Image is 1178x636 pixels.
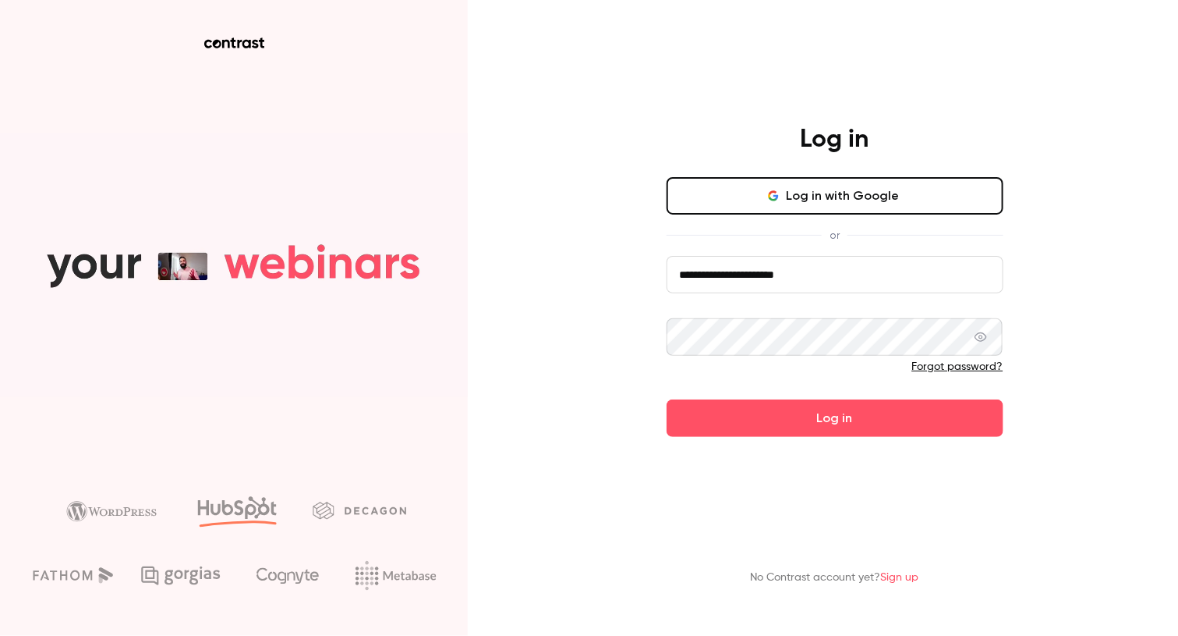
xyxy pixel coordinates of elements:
img: decagon [313,502,406,519]
p: No Contrast account yet? [751,570,919,586]
a: Sign up [881,572,919,583]
a: Forgot password? [912,361,1003,372]
button: Log in with Google [667,177,1003,215]
button: Log in [667,400,1003,437]
span: or [822,227,847,243]
h4: Log in [801,124,869,155]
